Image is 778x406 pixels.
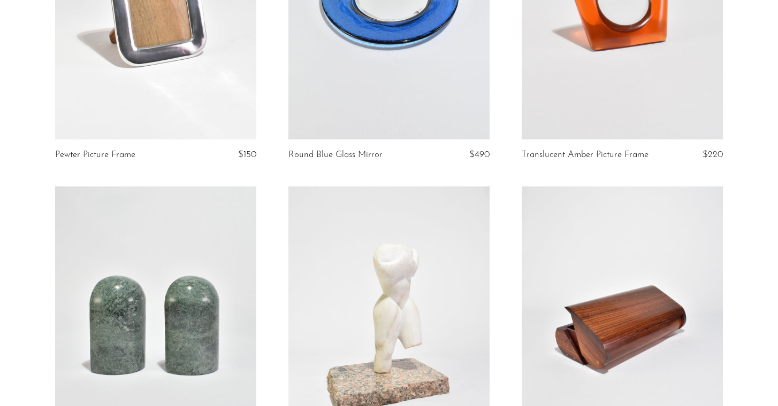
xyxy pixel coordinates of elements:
a: Round Blue Glass Mirror [288,150,383,160]
a: Translucent Amber Picture Frame [522,150,649,160]
span: $150 [238,150,256,159]
span: $490 [469,150,490,159]
span: $220 [703,150,723,159]
a: Pewter Picture Frame [55,150,135,160]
